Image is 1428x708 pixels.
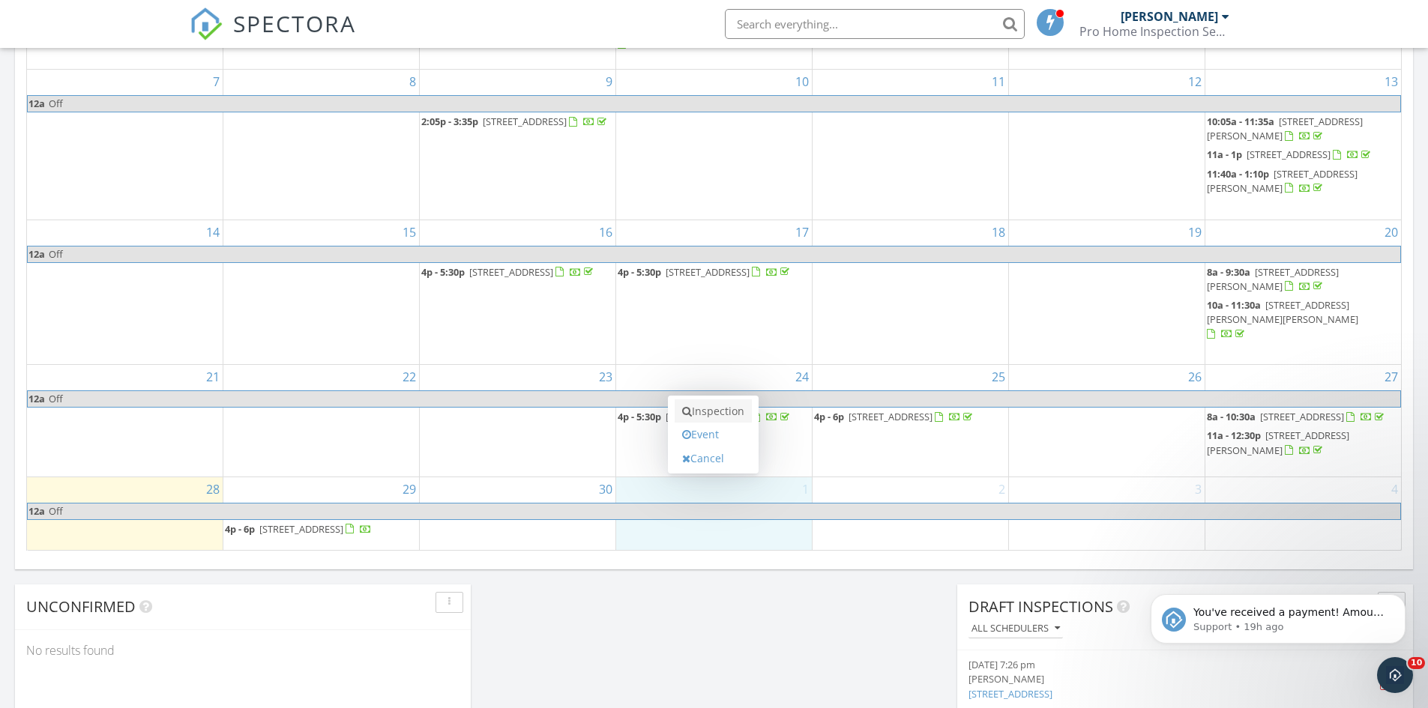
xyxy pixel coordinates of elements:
[49,504,63,518] span: Off
[27,220,223,365] td: Go to September 14, 2025
[814,410,975,423] a: 4p - 6p [STREET_ADDRESS]
[616,220,813,365] td: Go to September 17, 2025
[1388,477,1401,501] a: Go to October 4, 2025
[792,70,812,94] a: Go to September 10, 2025
[1207,166,1400,198] a: 11:40a - 1:10p [STREET_ADDRESS][PERSON_NAME]
[968,658,1330,672] div: [DATE] 7:26 pm
[1128,563,1428,668] iframe: Intercom notifications message
[812,365,1008,476] td: Go to September 25, 2025
[1207,146,1400,164] a: 11a - 1p [STREET_ADDRESS]
[1207,167,1358,195] span: [STREET_ADDRESS][PERSON_NAME]
[849,410,933,423] span: [STREET_ADDRESS]
[666,410,750,423] span: [STREET_ADDRESS]
[618,8,769,50] a: 2p - 4p [STREET_ADDRESS][PERSON_NAME][PERSON_NAME]
[1207,115,1363,142] span: [STREET_ADDRESS][PERSON_NAME]
[1207,410,1387,423] a: 8a - 10:30a [STREET_ADDRESS]
[1121,9,1218,24] div: [PERSON_NAME]
[1207,115,1363,142] a: 10:05a - 11:35a [STREET_ADDRESS][PERSON_NAME]
[49,247,63,261] span: Off
[812,476,1008,550] td: Go to October 2, 2025
[1377,657,1413,693] iframe: Intercom live chat
[15,630,471,671] div: No results found
[1260,410,1344,423] span: [STREET_ADDRESS]
[1207,265,1339,293] span: [STREET_ADDRESS][PERSON_NAME]
[28,503,46,519] span: 12a
[616,70,813,220] td: Go to September 10, 2025
[1207,265,1250,279] span: 8a - 9:30a
[792,365,812,389] a: Go to September 24, 2025
[65,43,258,220] span: You've received a payment! Amount $400.00 Fee $0.00 Net $400.00 Transaction # pi_3SC8p3K7snlDGpRF...
[618,410,661,423] span: 4p - 5:30p
[989,70,1008,94] a: Go to September 11, 2025
[27,365,223,476] td: Go to September 21, 2025
[792,220,812,244] a: Go to September 17, 2025
[420,476,616,550] td: Go to September 30, 2025
[618,265,661,279] span: 4p - 5:30p
[233,7,356,39] span: SPECTORA
[1207,410,1256,423] span: 8a - 10:30a
[65,58,259,71] p: Message from Support, sent 19h ago
[968,658,1330,701] a: [DATE] 7:26 pm [PERSON_NAME] [STREET_ADDRESS]
[1207,148,1242,161] span: 11a - 1p
[971,623,1060,634] div: All schedulers
[968,596,1113,617] span: Draft Inspections
[596,365,615,389] a: Go to September 23, 2025
[223,70,420,220] td: Go to September 8, 2025
[225,521,418,539] a: 4p - 6p [STREET_ADDRESS]
[421,265,596,279] a: 4p - 5:30p [STREET_ADDRESS]
[1207,113,1400,145] a: 10:05a - 11:35a [STREET_ADDRESS][PERSON_NAME]
[27,70,223,220] td: Go to September 7, 2025
[1205,220,1401,365] td: Go to September 20, 2025
[1205,476,1401,550] td: Go to October 4, 2025
[400,477,419,501] a: Go to September 29, 2025
[725,9,1025,39] input: Search everything...
[603,70,615,94] a: Go to September 9, 2025
[225,522,255,536] span: 4p - 6p
[1207,115,1274,128] span: 10:05a - 11:35a
[203,477,223,501] a: Go to September 28, 2025
[1008,476,1205,550] td: Go to October 3, 2025
[666,265,750,279] span: [STREET_ADDRESS]
[989,365,1008,389] a: Go to September 25, 2025
[400,220,419,244] a: Go to September 15, 2025
[1185,220,1205,244] a: Go to September 19, 2025
[1185,365,1205,389] a: Go to September 26, 2025
[421,264,614,282] a: 4p - 5:30p [STREET_ADDRESS]
[49,97,63,110] span: Off
[1207,167,1358,195] a: 11:40a - 1:10p [STREET_ADDRESS][PERSON_NAME]
[989,220,1008,244] a: Go to September 18, 2025
[400,365,419,389] a: Go to September 22, 2025
[1207,298,1261,312] span: 10a - 11:30a
[49,392,63,405] span: Off
[28,391,46,407] span: 12a
[1008,220,1205,365] td: Go to September 19, 2025
[616,365,813,476] td: Go to September 24, 2025
[203,220,223,244] a: Go to September 14, 2025
[420,70,616,220] td: Go to September 9, 2025
[1382,365,1401,389] a: Go to September 27, 2025
[1008,365,1205,476] td: Go to September 26, 2025
[420,220,616,365] td: Go to September 16, 2025
[812,70,1008,220] td: Go to September 11, 2025
[420,365,616,476] td: Go to September 23, 2025
[190,20,356,52] a: SPECTORA
[968,619,1063,639] button: All schedulers
[618,265,792,279] a: 4p - 5:30p [STREET_ADDRESS]
[28,246,46,262] span: 12a
[812,220,1008,365] td: Go to September 18, 2025
[421,113,614,131] a: 2:05p - 3:35p [STREET_ADDRESS]
[1205,365,1401,476] td: Go to September 27, 2025
[1185,70,1205,94] a: Go to September 12, 2025
[618,410,792,423] a: 4p - 5:30p [STREET_ADDRESS]
[28,96,46,112] span: 12a
[223,365,420,476] td: Go to September 22, 2025
[421,265,465,279] span: 4p - 5:30p
[406,70,419,94] a: Go to September 8, 2025
[1207,264,1400,296] a: 8a - 9:30a [STREET_ADDRESS][PERSON_NAME]
[223,220,420,365] td: Go to September 15, 2025
[814,408,1007,426] a: 4p - 6p [STREET_ADDRESS]
[259,522,343,536] span: [STREET_ADDRESS]
[1207,265,1339,293] a: 8a - 9:30a [STREET_ADDRESS][PERSON_NAME]
[1408,657,1425,669] span: 10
